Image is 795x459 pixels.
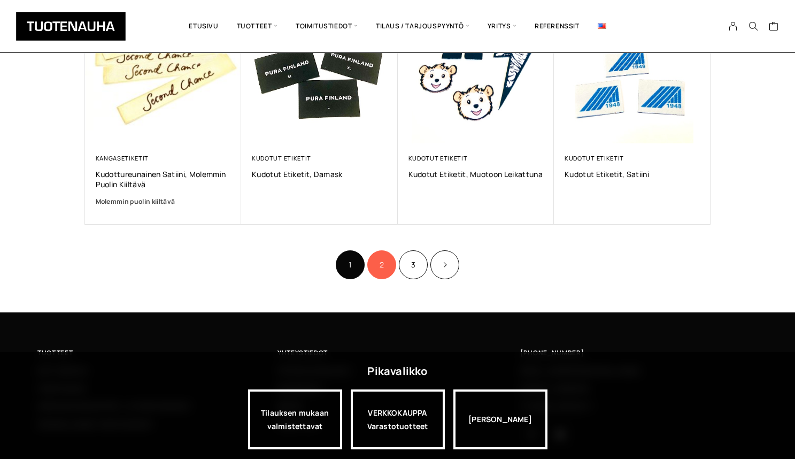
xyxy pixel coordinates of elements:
span: Tuotteet [228,8,287,44]
span: Yhteystiedot [277,347,328,358]
a: Kudotut etiketit, satiini [565,169,700,179]
span: Sivu 1 [336,250,365,279]
img: English [598,23,606,29]
div: VERKKOKAUPPA Varastotuotteet [351,389,445,449]
a: Etusivu [180,8,227,44]
div: [PERSON_NAME] [453,389,547,449]
a: VERKKOKAUPPAVarastotuotteet [351,389,445,449]
nav: Product Pagination [85,249,711,280]
a: Molemmin puolin kiiltävä [96,196,231,207]
a: [PHONE_NUMBER] [520,347,584,358]
a: Kudotut etiketit, muotoon leikattuna [408,169,544,179]
span: Toimitustiedot [287,8,367,44]
a: Kudotut etiketit [565,154,624,162]
div: Pikavalikko [367,362,427,381]
a: Kudotut etiketit, Damask [252,169,387,179]
span: Tilaus / Tarjouspyyntö [367,8,478,44]
button: Search [743,21,763,31]
a: Sivu 2 [367,250,396,279]
a: Tilauksen mukaan valmistettavat [248,389,342,449]
a: Yhteystiedot [277,347,518,358]
a: Kangasetiketit [96,154,149,162]
a: Kudotut etiketit [252,154,311,162]
a: My Account [723,21,744,31]
span: Tuotteet [37,347,73,358]
a: Referenssit [526,8,589,44]
a: Cart [769,21,779,34]
a: Tuotteet [37,347,277,358]
a: Kudotut etiketit [408,154,468,162]
b: Molemmin puolin kiiltävä [96,197,175,206]
img: Tuotenauha Oy [16,12,126,41]
a: Kudottureunainen satiini, molemmin puolin kiiltävä [96,169,231,189]
span: Yritys [478,8,526,44]
a: Sivu 3 [399,250,428,279]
